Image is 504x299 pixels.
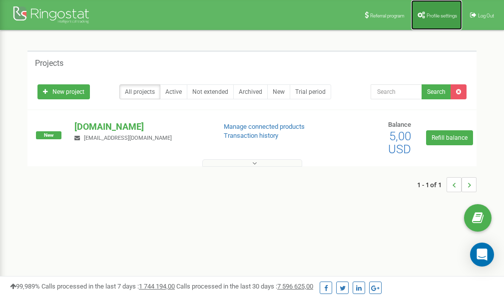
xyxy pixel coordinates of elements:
[10,283,40,290] span: 99,989%
[417,177,447,192] span: 1 - 1 of 1
[371,84,422,99] input: Search
[187,84,234,99] a: Not extended
[176,283,313,290] span: Calls processed in the last 30 days :
[478,13,494,18] span: Log Out
[74,120,207,133] p: [DOMAIN_NAME]
[224,132,278,139] a: Transaction history
[277,283,313,290] u: 7 596 625,00
[35,59,63,68] h5: Projects
[267,84,290,99] a: New
[427,13,457,18] span: Profile settings
[290,84,331,99] a: Trial period
[388,129,411,156] span: 5,00 USD
[470,243,494,267] div: Open Intercom Messenger
[36,131,61,139] span: New
[160,84,187,99] a: Active
[84,135,172,141] span: [EMAIL_ADDRESS][DOMAIN_NAME]
[139,283,175,290] u: 1 744 194,00
[41,283,175,290] span: Calls processed in the last 7 days :
[37,84,90,99] a: New project
[422,84,451,99] button: Search
[417,167,477,202] nav: ...
[233,84,268,99] a: Archived
[370,13,405,18] span: Referral program
[224,123,305,130] a: Manage connected products
[119,84,160,99] a: All projects
[388,121,411,128] span: Balance
[426,130,473,145] a: Refill balance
